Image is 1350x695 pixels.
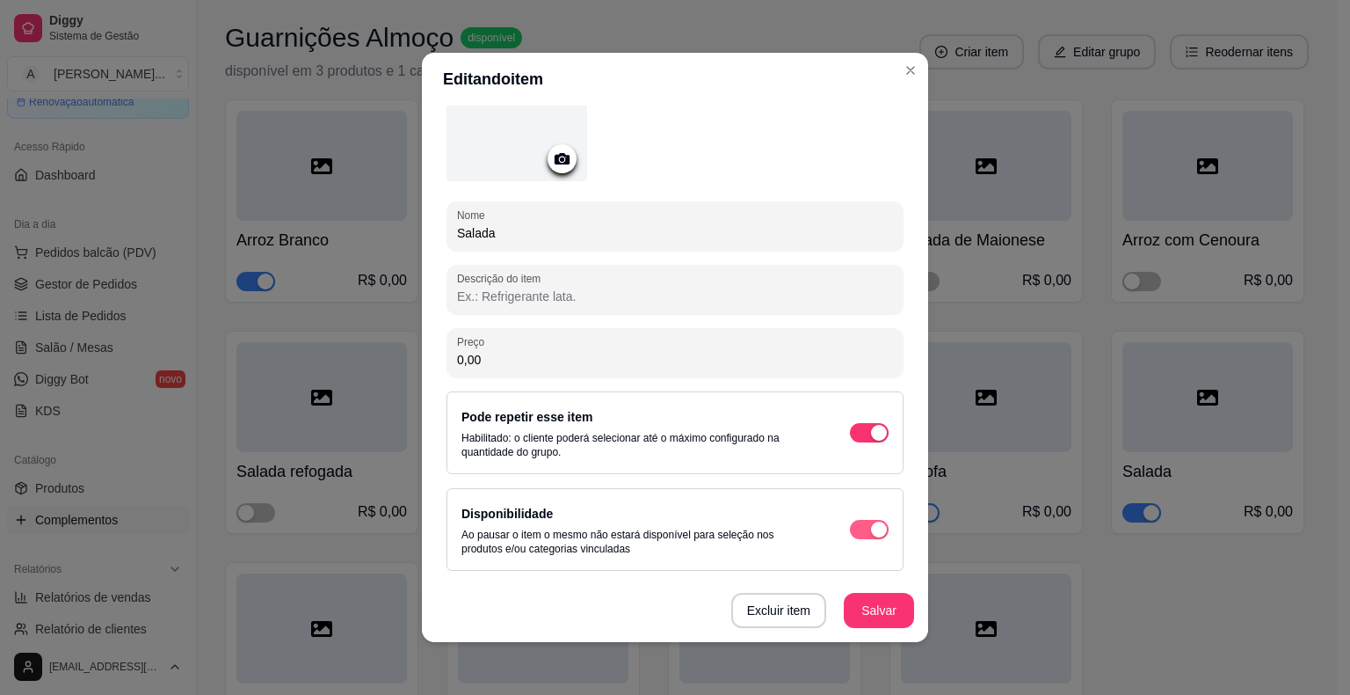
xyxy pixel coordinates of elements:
p: Ao pausar o item o mesmo não estará disponível para seleção nos produtos e/ou categorias vinculadas [461,528,815,556]
header: Editando item [422,53,928,106]
label: Preço [457,334,490,349]
input: Descrição do item [457,288,893,305]
button: Close [896,56,925,84]
input: Nome [457,224,893,242]
input: Preço [457,351,893,369]
label: Disponibilidade [461,507,553,521]
button: Salvar [844,593,914,628]
p: Habilitado: o cliente poderá selecionar até o máximo configurado na quantidade do grupo. [461,431,815,459]
button: Excluir item [731,593,826,628]
label: Descrição do item [457,271,547,286]
label: Pode repetir esse item [461,410,592,424]
label: Nome [457,208,491,223]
